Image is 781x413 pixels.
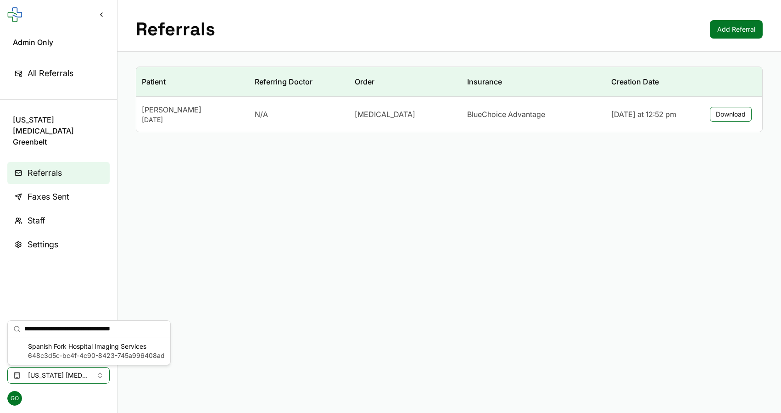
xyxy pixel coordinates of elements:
span: [MEDICAL_DATA] [355,109,415,120]
button: Select clinic [7,367,110,384]
span: [US_STATE] [MEDICAL_DATA] Greenbelt [28,371,89,380]
span: Spanish Fork Hospital Imaging Services [28,342,165,351]
th: Patient [136,67,249,97]
button: Download [710,107,752,122]
div: [DATE] [142,115,244,124]
h1: Referrals [136,18,215,40]
button: Collapse sidebar [93,6,110,23]
span: N/A [255,109,268,120]
span: Referrals [28,167,62,179]
span: GO [7,391,22,406]
a: Add Referral [710,20,763,39]
a: Settings [7,234,110,256]
a: Faxes Sent [7,186,110,208]
a: Staff [7,210,110,232]
th: Referring Doctor [249,67,349,97]
div: Suggestions [8,337,170,365]
span: Faxes Sent [28,190,69,203]
span: 648c3d5c-bc4f-4c90-8423-745a996408ad [28,351,165,360]
th: Creation Date [606,67,700,97]
span: Settings [28,238,58,251]
span: BlueChoice Advantage [467,109,545,120]
div: [PERSON_NAME] [142,104,244,115]
span: Admin Only [13,37,104,48]
a: Referrals [7,162,110,184]
span: [US_STATE] [MEDICAL_DATA] Greenbelt [13,114,104,147]
span: All Referrals [28,67,73,80]
div: [DATE] at 12:52 pm [611,109,694,120]
a: All Referrals [7,62,110,84]
span: Staff [28,214,45,227]
th: Insurance [462,67,606,97]
th: Order [349,67,462,97]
